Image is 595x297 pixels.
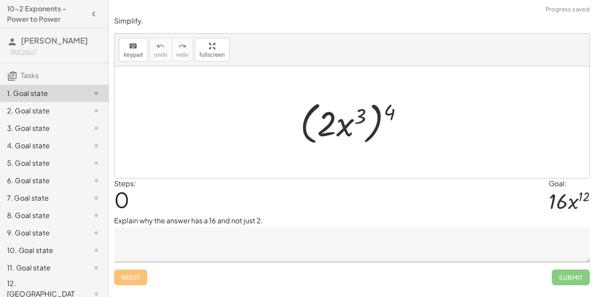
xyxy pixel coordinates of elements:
[91,123,101,133] i: Task not started.
[7,193,77,203] div: 7. Goal state
[172,38,193,61] button: redoredo
[7,245,77,256] div: 10. Goal state
[7,210,77,221] div: 8. Goal state
[178,41,186,51] i: redo
[21,71,39,80] span: Tasks
[114,179,136,188] label: Steps:
[124,52,143,58] span: keypad
[91,228,101,238] i: Task not started.
[91,193,101,203] i: Task not started.
[10,47,101,56] div: Not you?
[156,41,165,51] i: undo
[91,245,101,256] i: Task not started.
[7,175,77,186] div: 6. Goal state
[154,52,167,58] span: undo
[149,38,172,61] button: undoundo
[7,3,86,24] h4: 10-2 Exponents - Power to Power
[91,175,101,186] i: Task not started.
[91,210,101,221] i: Task not started.
[91,106,101,116] i: Task not started.
[176,52,188,58] span: redo
[7,88,77,99] div: 1. Goal state
[21,35,88,45] span: [PERSON_NAME]
[91,263,101,273] i: Task not started.
[7,263,77,273] div: 11. Goal state
[91,158,101,168] i: Task not started.
[7,140,77,151] div: 4. Goal state
[195,38,230,61] button: fullscreen
[199,52,225,58] span: fullscreen
[7,106,77,116] div: 2. Goal state
[119,38,148,61] button: keyboardkeypad
[546,5,590,14] span: Progress saved
[7,228,77,238] div: 9. Goal state
[114,186,129,213] span: 0
[91,140,101,151] i: Task not started.
[549,178,590,189] div: Goal:
[114,215,590,226] p: Explain why the answer has a 16 and not just 2.
[114,16,590,26] p: Simplify.
[7,158,77,168] div: 5. Goal state
[129,41,137,51] i: keyboard
[7,123,77,133] div: 3. Goal state
[91,88,101,99] i: Task not started.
